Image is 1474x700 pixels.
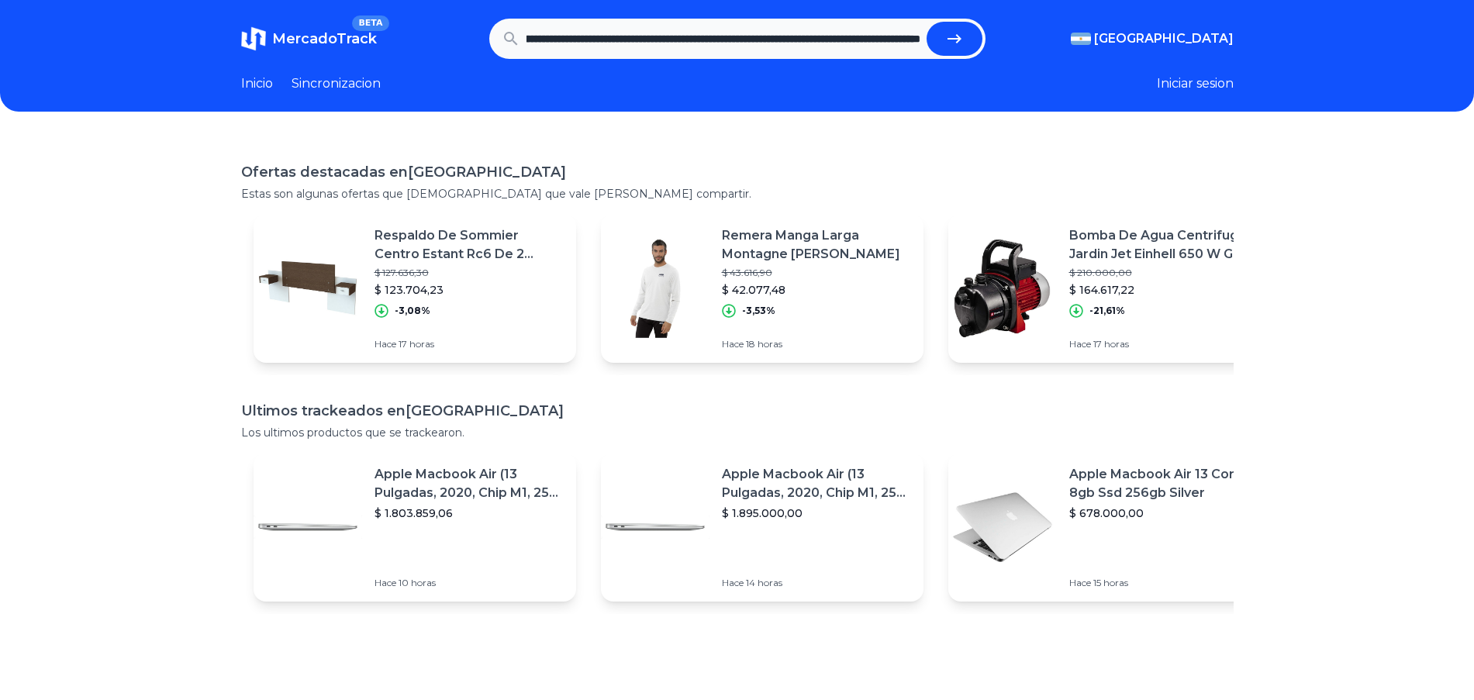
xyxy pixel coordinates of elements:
[742,305,775,317] p: -3,53%
[254,473,362,581] img: Featured image
[375,505,564,521] p: $ 1.803.859,06
[241,425,1234,440] p: Los ultimos productos que se trackearon.
[722,267,911,279] p: $ 43.616,90
[601,473,709,581] img: Featured image
[948,453,1271,602] a: Featured imageApple Macbook Air 13 Core I5 8gb Ssd 256gb Silver$ 678.000,00Hace 15 horas
[1069,338,1258,350] p: Hace 17 horas
[601,214,923,363] a: Featured imageRemera Manga Larga Montagne [PERSON_NAME]$ 43.616,90$ 42.077,48-3,53%Hace 18 horas
[722,282,911,298] p: $ 42.077,48
[1157,74,1234,93] button: Iniciar sesion
[254,234,362,343] img: Featured image
[948,214,1271,363] a: Featured imageBomba De Agua Centrifuga Jardin Jet Einhell 650 W Gc-gp 6538 Color Rojo Fase Eléctr...
[601,453,923,602] a: Featured imageApple Macbook Air (13 Pulgadas, 2020, Chip M1, 256 Gb De Ssd, 8 Gb De Ram) - Plata$...
[1069,267,1258,279] p: $ 210.000,00
[241,161,1234,183] h1: Ofertas destacadas en [GEOGRAPHIC_DATA]
[948,473,1057,581] img: Featured image
[948,234,1057,343] img: Featured image
[241,400,1234,422] h1: Ultimos trackeados en [GEOGRAPHIC_DATA]
[601,234,709,343] img: Featured image
[241,26,377,51] a: MercadoTrackBETA
[722,338,911,350] p: Hace 18 horas
[395,305,430,317] p: -3,08%
[375,338,564,350] p: Hace 17 horas
[352,16,388,31] span: BETA
[375,226,564,264] p: Respaldo De Sommier Centro Estant Rc6 De 2 Plazas 228cm X 100cm Wengue/[PERSON_NAME]
[292,74,381,93] a: Sincronizacion
[375,465,564,502] p: Apple Macbook Air (13 Pulgadas, 2020, Chip M1, 256 Gb De Ssd, 8 Gb De Ram) - Plata
[722,505,911,521] p: $ 1.895.000,00
[722,465,911,502] p: Apple Macbook Air (13 Pulgadas, 2020, Chip M1, 256 Gb De Ssd, 8 Gb De Ram) - Plata
[241,186,1234,202] p: Estas son algunas ofertas que [DEMOGRAPHIC_DATA] que vale [PERSON_NAME] compartir.
[375,267,564,279] p: $ 127.636,30
[1071,33,1091,45] img: Argentina
[1069,465,1258,502] p: Apple Macbook Air 13 Core I5 8gb Ssd 256gb Silver
[272,30,377,47] span: MercadoTrack
[1069,282,1258,298] p: $ 164.617,22
[375,282,564,298] p: $ 123.704,23
[722,577,911,589] p: Hace 14 horas
[722,226,911,264] p: Remera Manga Larga Montagne [PERSON_NAME]
[1069,226,1258,264] p: Bomba De Agua Centrifuga Jardin Jet Einhell 650 W Gc-gp 6538 Color Rojo Fase Eléctrica Monofásica...
[1094,29,1234,48] span: [GEOGRAPHIC_DATA]
[1089,305,1125,317] p: -21,61%
[1071,29,1234,48] button: [GEOGRAPHIC_DATA]
[241,26,266,51] img: MercadoTrack
[1069,577,1258,589] p: Hace 15 horas
[254,214,576,363] a: Featured imageRespaldo De Sommier Centro Estant Rc6 De 2 Plazas 228cm X 100cm Wengue/[PERSON_NAME...
[375,577,564,589] p: Hace 10 horas
[254,453,576,602] a: Featured imageApple Macbook Air (13 Pulgadas, 2020, Chip M1, 256 Gb De Ssd, 8 Gb De Ram) - Plata$...
[241,74,273,93] a: Inicio
[1069,505,1258,521] p: $ 678.000,00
